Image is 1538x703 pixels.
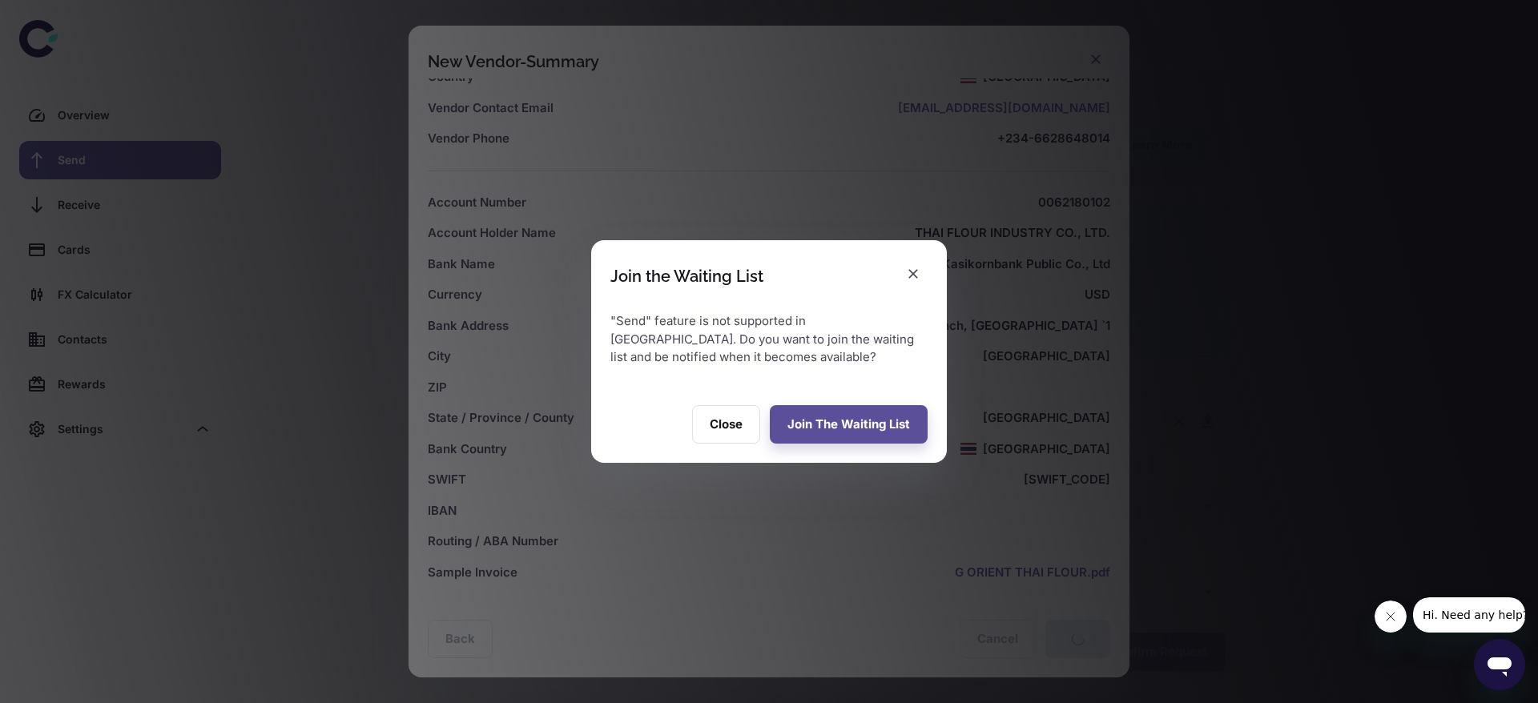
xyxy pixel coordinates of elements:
[692,405,760,444] button: Close
[610,267,763,286] div: Join the Waiting List
[10,11,115,24] span: Hi. Need any help?
[1413,597,1525,633] iframe: Message from company
[1474,639,1525,690] iframe: Button to launch messaging window
[610,312,928,367] p: " Send " feature is not supported in [GEOGRAPHIC_DATA]. Do you want to join the waiting list and ...
[1375,601,1407,633] iframe: Close message
[770,405,928,444] button: Join the Waiting List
